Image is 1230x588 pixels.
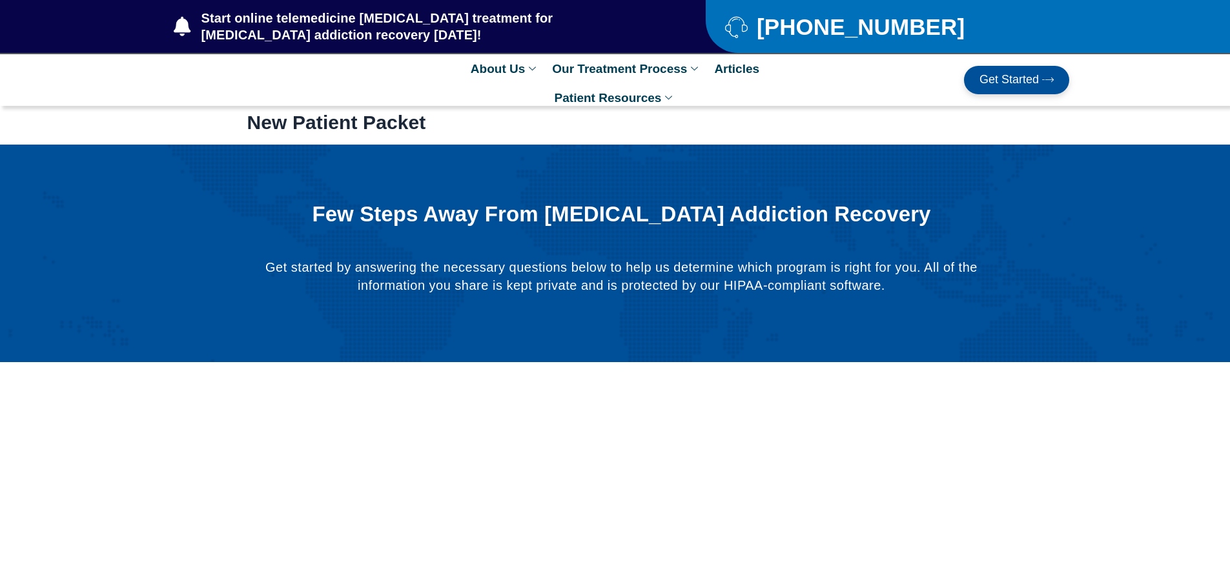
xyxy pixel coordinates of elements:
[725,15,1037,38] a: [PHONE_NUMBER]
[264,258,978,294] p: Get started by answering the necessary questions below to help us determine which program is righ...
[296,203,946,226] h1: Few Steps Away From [MEDICAL_DATA] Addiction Recovery
[174,10,654,43] a: Start online telemedicine [MEDICAL_DATA] treatment for [MEDICAL_DATA] addiction recovery [DATE]!
[979,74,1039,86] span: Get Started
[964,66,1069,94] a: Get Started
[708,54,766,83] a: Articles
[247,111,983,134] h1: New Patient Packet
[198,10,655,43] span: Start online telemedicine [MEDICAL_DATA] treatment for [MEDICAL_DATA] addiction recovery [DATE]!
[546,54,708,83] a: Our Treatment Process
[548,83,682,112] a: Patient Resources
[464,54,546,83] a: About Us
[753,19,965,35] span: [PHONE_NUMBER]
